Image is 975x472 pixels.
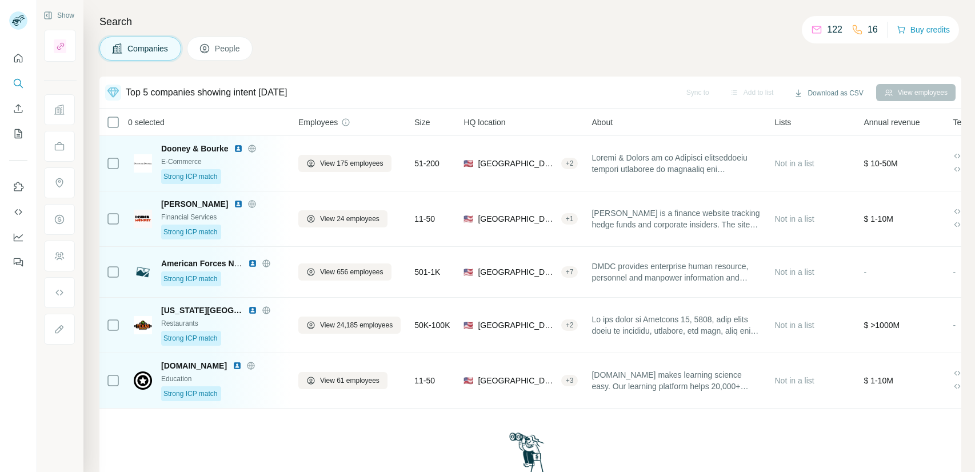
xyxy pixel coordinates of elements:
[320,375,379,386] span: View 61 employees
[592,117,613,128] span: About
[320,267,383,277] span: View 656 employees
[478,319,556,331] span: [GEOGRAPHIC_DATA], [US_STATE]
[592,152,761,175] span: Loremi & Dolors am co Adipisci elitseddoeiu tempori utlaboree do magnaaliq eni adminimveniam quis...
[561,214,578,224] div: + 1
[561,375,578,386] div: + 3
[161,305,242,316] span: [US_STATE][GEOGRAPHIC_DATA]
[478,158,556,169] span: [GEOGRAPHIC_DATA]
[298,263,391,281] button: View 656 employees
[134,263,152,281] img: Logo of American Forces Network
[35,7,82,24] button: Show
[864,376,893,385] span: $ 1-10M
[864,117,920,128] span: Annual revenue
[134,210,152,228] img: Logo of Insider Monkey
[248,259,257,268] img: LinkedIn logo
[161,198,228,210] span: [PERSON_NAME]
[864,267,866,277] span: -
[953,267,956,277] span: -
[215,43,241,54] span: People
[592,314,761,337] span: Lo ips dolor si Ametcons 15, 5808, adip elits doeiu te incididu, utlabore, etd magn, aliq enim, A...
[99,14,961,30] h4: Search
[414,266,440,278] span: 501-1K
[953,321,956,330] span: -
[592,369,761,392] span: [DOMAIN_NAME] makes learning science easy. Our learning platform helps 20,000+ students study for...
[463,117,505,128] span: HQ location
[414,158,439,169] span: 51-200
[561,267,578,277] div: + 7
[9,73,27,94] button: Search
[414,213,435,225] span: 11-50
[9,252,27,273] button: Feedback
[592,261,761,283] span: DMDC provides enterprise human resource, personnel and manpower information and secure solutions ...
[298,117,338,128] span: Employees
[161,318,285,329] div: Restaurants
[134,316,152,334] img: Logo of Texas Roadhouse
[233,361,242,370] img: LinkedIn logo
[9,177,27,197] button: Use Surfe on LinkedIn
[414,319,450,331] span: 50K-100K
[298,317,401,334] button: View 24,185 employees
[9,227,27,247] button: Dashboard
[827,23,842,37] p: 122
[161,374,285,384] div: Education
[127,43,169,54] span: Companies
[463,375,473,386] span: 🇺🇸
[128,117,165,128] span: 0 selected
[864,321,900,330] span: $ >1000M
[897,22,950,38] button: Buy credits
[414,375,435,386] span: 11-50
[163,227,218,237] span: Strong ICP match
[126,86,287,99] div: Top 5 companies showing intent [DATE]
[161,212,285,222] div: Financial Services
[478,213,556,225] span: [GEOGRAPHIC_DATA], [US_STATE]
[248,306,257,315] img: LinkedIn logo
[463,266,473,278] span: 🇺🇸
[561,158,578,169] div: + 2
[864,159,897,168] span: $ 10-50M
[774,117,791,128] span: Lists
[463,158,473,169] span: 🇺🇸
[163,333,218,343] span: Strong ICP match
[234,144,243,153] img: LinkedIn logo
[774,214,814,223] span: Not in a list
[320,214,379,224] span: View 24 employees
[298,372,387,389] button: View 61 employees
[478,375,556,386] span: [GEOGRAPHIC_DATA]
[478,266,556,278] span: [GEOGRAPHIC_DATA]
[463,213,473,225] span: 🇺🇸
[161,259,260,268] span: American Forces Network
[163,274,218,284] span: Strong ICP match
[9,202,27,222] button: Use Surfe API
[320,320,393,330] span: View 24,185 employees
[864,214,893,223] span: $ 1-10M
[320,158,383,169] span: View 175 employees
[163,171,218,182] span: Strong ICP match
[298,210,387,227] button: View 24 employees
[774,159,814,168] span: Not in a list
[774,267,814,277] span: Not in a list
[161,143,228,154] span: Dooney & Bourke
[414,117,430,128] span: Size
[9,123,27,144] button: My lists
[9,98,27,119] button: Enrich CSV
[786,85,871,102] button: Download as CSV
[234,199,243,209] img: LinkedIn logo
[774,321,814,330] span: Not in a list
[163,389,218,399] span: Strong ICP match
[774,376,814,385] span: Not in a list
[298,155,391,172] button: View 175 employees
[592,207,761,230] span: [PERSON_NAME] is a finance website tracking hedge funds and corporate insiders. The site offers a...
[463,319,473,331] span: 🇺🇸
[868,23,878,37] p: 16
[561,320,578,330] div: + 2
[9,48,27,69] button: Quick start
[134,154,152,173] img: Logo of Dooney & Bourke
[161,157,285,167] div: E-Commerce
[134,371,152,390] img: Logo of Bootcamp.com
[161,360,227,371] span: [DOMAIN_NAME]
